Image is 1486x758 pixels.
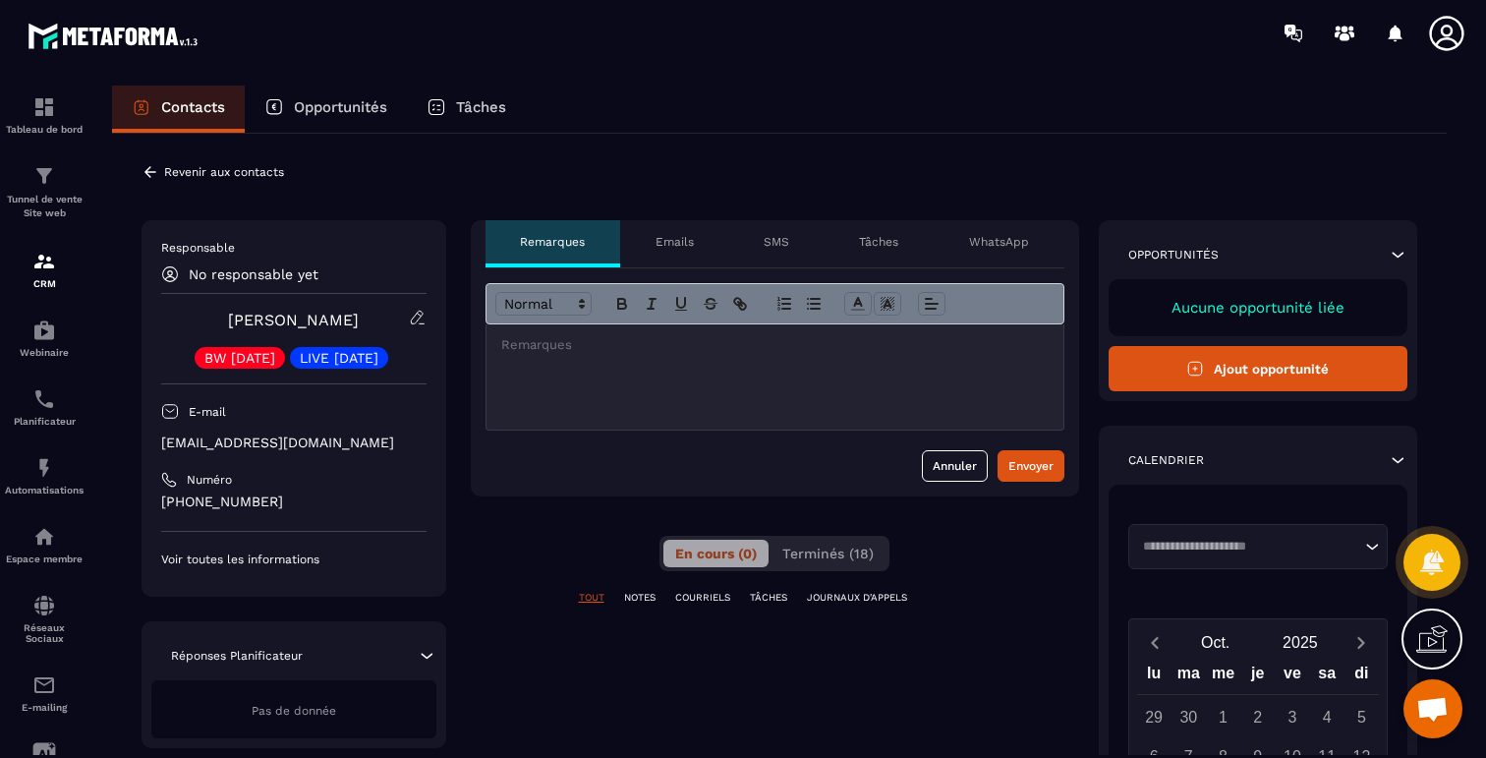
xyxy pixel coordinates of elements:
p: Opportunités [294,98,387,116]
button: En cours (0) [663,540,769,567]
a: automationsautomationsAutomatisations [5,441,84,510]
p: E-mail [189,404,226,420]
a: Opportunités [245,86,407,133]
p: Contacts [161,98,225,116]
div: 5 [1344,700,1379,734]
p: Responsable [161,240,427,256]
img: scheduler [32,387,56,411]
img: social-network [32,594,56,617]
p: Numéro [187,472,232,488]
p: JOURNAUX D'APPELS [807,591,907,605]
p: LIVE [DATE] [300,351,378,365]
p: Webinaire [5,347,84,358]
div: sa [1310,660,1344,694]
p: BW [DATE] [204,351,275,365]
p: Revenir aux contacts [164,165,284,179]
div: 1 [1206,700,1240,734]
div: me [1206,660,1240,694]
span: Pas de donnée [252,704,336,718]
p: Remarques [520,234,585,250]
button: Envoyer [998,450,1064,482]
a: social-networksocial-networkRéseaux Sociaux [5,579,84,659]
a: Contacts [112,86,245,133]
div: ve [1275,660,1309,694]
img: formation [32,164,56,188]
p: Tunnel de vente Site web [5,193,84,220]
a: formationformationTunnel de vente Site web [5,149,84,235]
img: automations [32,319,56,342]
a: automationsautomationsEspace membre [5,510,84,579]
p: Tâches [456,98,506,116]
p: Opportunités [1128,247,1219,262]
p: E-mailing [5,702,84,713]
input: Search for option [1136,537,1361,556]
button: Annuler [922,450,988,482]
div: 2 [1240,700,1275,734]
div: Ouvrir le chat [1403,679,1462,738]
button: Open years overlay [1258,625,1343,660]
span: En cours (0) [675,546,757,561]
div: 3 [1275,700,1309,734]
img: automations [32,525,56,549]
a: Tâches [407,86,526,133]
p: CRM [5,278,84,289]
p: No responsable yet [189,266,318,282]
button: Next month [1343,629,1379,656]
p: NOTES [624,591,656,605]
button: Previous month [1137,629,1173,656]
img: automations [32,456,56,480]
p: Réponses Planificateur [171,648,303,664]
div: lu [1136,660,1171,694]
p: TÂCHES [750,591,787,605]
a: automationsautomationsWebinaire [5,304,84,373]
button: Open months overlay [1173,625,1258,660]
div: 4 [1310,700,1344,734]
p: SMS [764,234,789,250]
div: ma [1172,660,1206,694]
img: formation [32,95,56,119]
a: [PERSON_NAME] [228,311,359,329]
p: Espace membre [5,554,84,564]
p: Tâches [859,234,898,250]
a: formationformationTableau de bord [5,81,84,149]
p: TOUT [579,591,604,605]
a: schedulerschedulerPlanificateur [5,373,84,441]
span: Terminés (18) [782,546,874,561]
img: logo [28,18,204,54]
p: [PHONE_NUMBER] [161,493,427,511]
p: Emails [656,234,694,250]
img: formation [32,250,56,273]
div: 30 [1172,700,1206,734]
button: Ajout opportunité [1109,346,1408,391]
button: Terminés (18) [771,540,886,567]
div: Search for option [1128,524,1389,569]
img: email [32,673,56,697]
p: [EMAIL_ADDRESS][DOMAIN_NAME] [161,434,427,452]
p: Aucune opportunité liée [1128,299,1389,317]
div: di [1344,660,1379,694]
p: Automatisations [5,485,84,496]
div: 29 [1137,700,1172,734]
p: Calendrier [1128,452,1204,468]
div: Envoyer [1008,456,1054,476]
p: COURRIELS [675,591,730,605]
a: formationformationCRM [5,235,84,304]
p: Tableau de bord [5,124,84,135]
p: Réseaux Sociaux [5,622,84,644]
div: je [1240,660,1275,694]
p: Voir toutes les informations [161,552,427,567]
p: Planificateur [5,416,84,427]
a: emailemailE-mailing [5,659,84,728]
p: WhatsApp [969,234,1029,250]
